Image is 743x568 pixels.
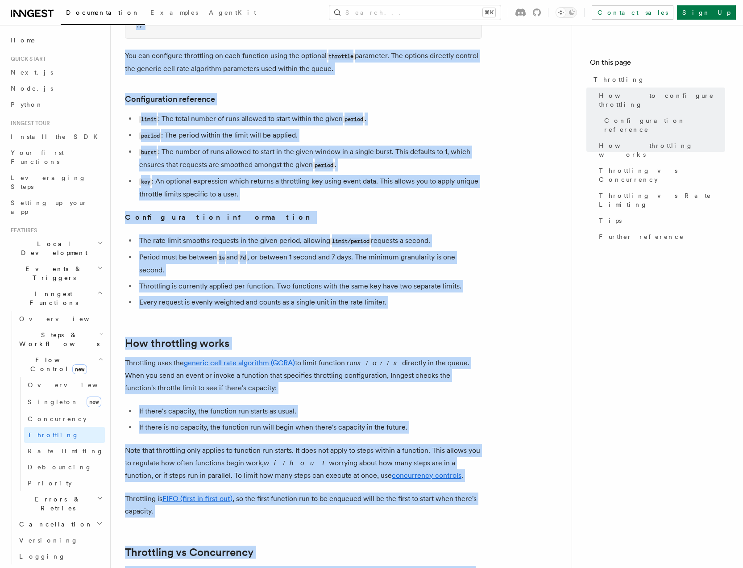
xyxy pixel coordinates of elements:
span: Overview [19,315,111,322]
span: new [72,364,87,374]
li: Period must be between and , or between 1 second and 7 days. The minimum granularity is one second. [137,251,482,276]
a: Singletonnew [24,393,105,411]
li: : The number of runs allowed to start in the given window in a single burst. This defaults to 1, ... [137,146,482,171]
a: Throttling vs Concurrency [125,546,253,559]
span: Your first Functions [11,149,64,165]
li: : The total number of runs allowed to start within the given . [137,113,482,125]
span: How throttling works [599,141,725,159]
a: Home [7,32,105,48]
span: Flow Control [16,355,98,373]
span: Rate limiting [28,447,104,455]
code: burst [139,149,158,156]
span: Setting up your app [11,199,87,215]
span: Versioning [19,537,78,544]
span: Events & Triggers [7,264,97,282]
em: starts [357,359,402,367]
span: Inngest tour [7,120,50,127]
a: Priority [24,475,105,491]
div: Inngest Functions [7,311,105,564]
li: The rate limit smooths requests in the given period, allowing requests a second. [137,234,482,247]
a: generic cell rate algorithm (GCRA) [184,359,295,367]
span: Errors & Retries [16,495,97,513]
span: Python [11,101,43,108]
a: Throttling vs Concurrency [595,163,725,188]
a: Your first Functions [7,145,105,170]
a: Tips [595,213,725,229]
span: Further reference [599,232,684,241]
button: Local Development [7,236,105,261]
span: Leveraging Steps [11,174,86,190]
button: Toggle dark mode [556,7,577,18]
span: Quick start [7,55,46,63]
span: Throttling [28,431,79,439]
span: How to configure throttling [599,91,725,109]
a: Documentation [61,3,145,25]
button: Flow Controlnew [16,352,105,377]
code: period [313,162,335,169]
span: Debouncing [28,464,92,471]
code: period [343,116,365,123]
span: new [87,397,101,407]
span: Throttling vs Rate Limiting [599,191,725,209]
a: Examples [145,3,203,24]
span: Next.js [11,69,53,76]
a: Leveraging Steps [7,170,105,195]
a: Install the SDK [7,129,105,145]
button: Cancellation [16,516,105,532]
a: Overview [24,377,105,393]
code: 7d [238,254,247,262]
em: without [264,459,329,467]
a: Overview [16,311,105,327]
span: Priority [28,480,72,487]
p: Throttling uses the to limit function run directly in the queue. When you send an event or invoke... [125,357,482,394]
a: Further reference [595,229,725,245]
li: Every request is evenly weighted and counts as a single unit in the rate limiter. [137,296,482,309]
code: key [139,178,152,186]
a: Debouncing [24,459,105,475]
span: Examples [150,9,198,16]
code: period [139,132,161,140]
a: Concurrency [24,411,105,427]
span: Singleton [28,398,79,405]
a: FIFO (first in first out) [162,494,232,503]
p: You can configure throttling on each function using the optional parameter. The options directly ... [125,50,482,75]
a: How throttling works [125,337,229,350]
span: Configuration reference [604,116,725,134]
a: Throttling [590,71,725,88]
div: Flow Controlnew [16,377,105,491]
a: Versioning [16,532,105,548]
p: Throttling is , so the first function run to be enqueued will be the first to start when there's ... [125,493,482,518]
span: Cancellation [16,520,93,529]
span: Inngest Functions [7,289,96,307]
span: AgentKit [209,9,256,16]
code: limit/period [330,238,371,245]
span: Logging [19,553,66,560]
span: Features [7,227,37,234]
a: Configuration reference [601,113,725,138]
span: Local Development [7,239,97,257]
button: Steps & Workflows [16,327,105,352]
span: Throttling [594,75,645,84]
span: Home [11,36,36,45]
code: 1s [217,254,226,262]
a: Setting up your app [7,195,105,220]
a: concurrency controls [392,471,461,480]
button: Inngest Functions [7,286,105,311]
span: Documentation [66,9,140,16]
a: Python [7,96,105,113]
button: Events & Triggers [7,261,105,286]
a: Node.js [7,80,105,96]
li: If there is no capacity, the function run will begin when there's capacity in the future. [137,421,482,434]
a: Sign Up [677,5,736,20]
code: limit [139,116,158,123]
span: ); [136,22,142,28]
button: Errors & Retries [16,491,105,516]
li: Throttling is currently applied per function. Two functions with the same key have two separate l... [137,280,482,292]
a: AgentKit [203,3,262,24]
strong: Configuration information [125,213,311,221]
span: Install the SDK [11,133,103,140]
span: Throttling vs Concurrency [599,166,725,184]
code: throttle [327,53,355,60]
li: : The period within the limit will be applied. [137,129,482,142]
a: Throttling [24,427,105,443]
